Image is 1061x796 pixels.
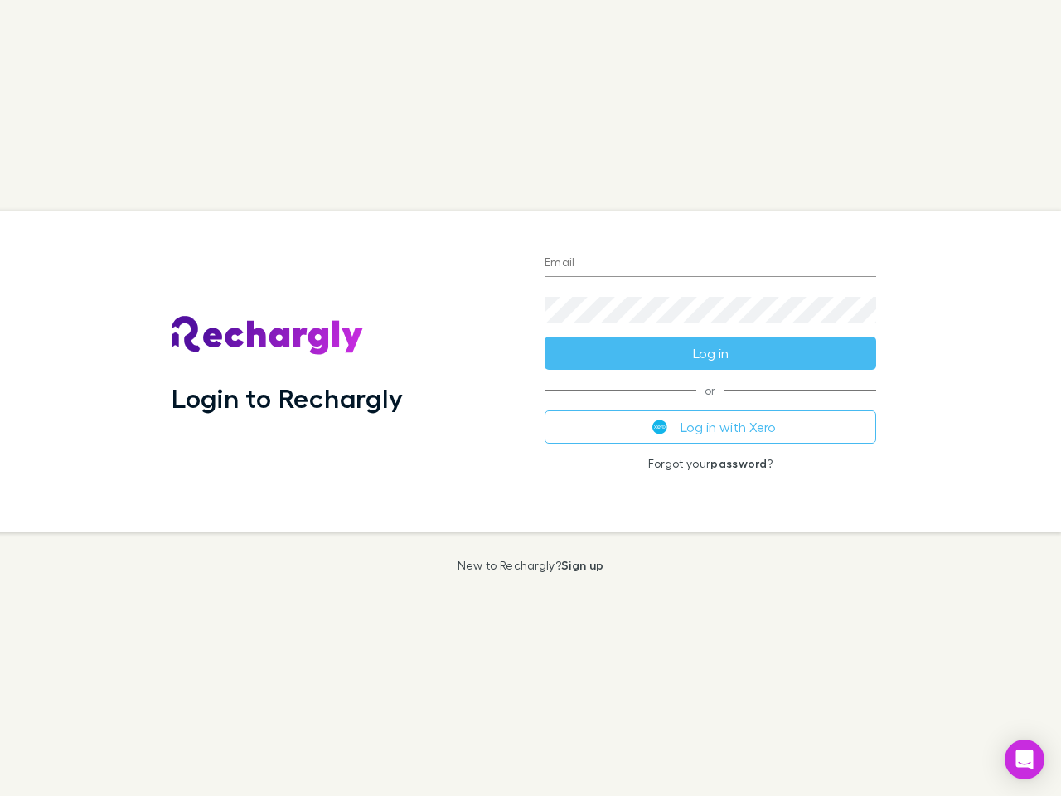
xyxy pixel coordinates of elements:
p: New to Rechargly? [458,559,604,572]
p: Forgot your ? [545,457,876,470]
div: Open Intercom Messenger [1005,740,1044,779]
button: Log in [545,337,876,370]
span: or [545,390,876,391]
img: Xero's logo [652,420,667,434]
a: password [710,456,767,470]
button: Log in with Xero [545,410,876,444]
a: Sign up [561,558,603,572]
h1: Login to Rechargly [172,382,403,414]
img: Rechargly's Logo [172,316,364,356]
